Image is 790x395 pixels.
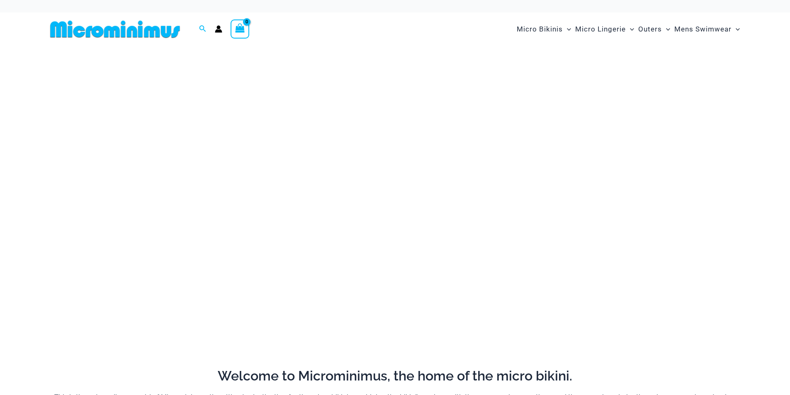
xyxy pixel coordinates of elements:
span: Micro Lingerie [575,19,626,40]
a: Mens SwimwearMenu ToggleMenu Toggle [672,17,742,42]
span: Menu Toggle [662,19,670,40]
span: Micro Bikinis [517,19,563,40]
a: Search icon link [199,24,207,34]
a: Account icon link [215,25,222,33]
a: OutersMenu ToggleMenu Toggle [636,17,672,42]
a: View Shopping Cart, empty [231,19,250,39]
span: Mens Swimwear [674,19,732,40]
img: MM SHOP LOGO FLAT [47,20,183,39]
span: Menu Toggle [563,19,571,40]
a: Micro BikinisMenu ToggleMenu Toggle [515,17,573,42]
h2: Welcome to Microminimus, the home of the micro bikini. [47,367,744,385]
span: Menu Toggle [732,19,740,40]
span: Outers [638,19,662,40]
nav: Site Navigation [513,15,744,43]
a: Micro LingerieMenu ToggleMenu Toggle [573,17,636,42]
span: Menu Toggle [626,19,634,40]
